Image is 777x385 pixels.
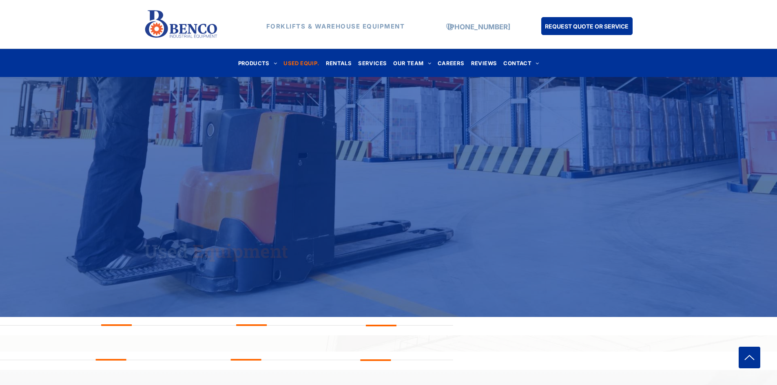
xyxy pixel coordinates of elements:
a: CONTACT [500,57,542,68]
a: REVIEWS [468,57,500,68]
a: OUR TEAM [390,57,434,68]
a: REQUEST QUOTE OR SERVICE [541,17,633,35]
strong: FORKLIFTS & WAREHOUSE EQUIPMENT [266,22,405,30]
span: Used [144,239,188,263]
span: REQUEST QUOTE OR SERVICE [545,19,629,34]
a: SERVICES [355,57,390,68]
a: PRODUCTS [235,57,281,68]
a: CAREERS [434,57,468,68]
span: Equipment [193,239,288,263]
a: RENTALS [323,57,355,68]
a: [PHONE_NUMBER] [447,23,510,31]
a: USED EQUIP. [280,57,322,68]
